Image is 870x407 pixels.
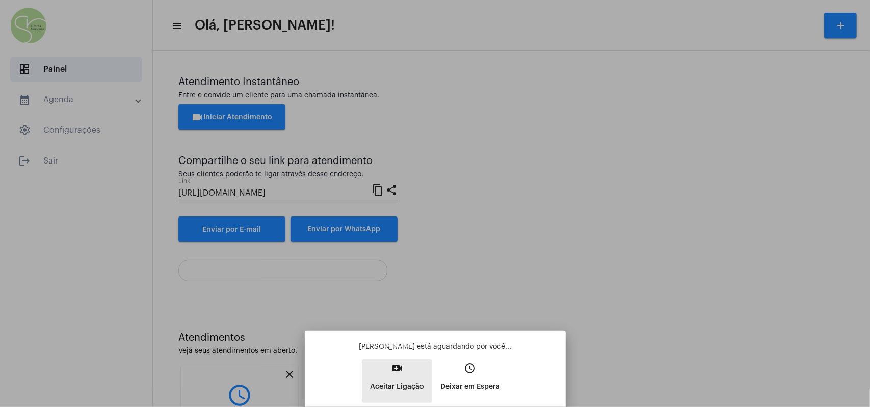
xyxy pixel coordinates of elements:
[313,342,558,352] p: [PERSON_NAME] está aguardando por você...
[464,362,477,374] mat-icon: access_time
[432,359,508,403] button: Deixar em Espera
[376,340,420,352] div: Aceitar ligação
[391,362,403,374] mat-icon: video_call
[440,377,500,396] p: Deixar em Espera
[370,377,424,396] p: Aceitar Ligação
[362,359,432,403] button: Aceitar Ligação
